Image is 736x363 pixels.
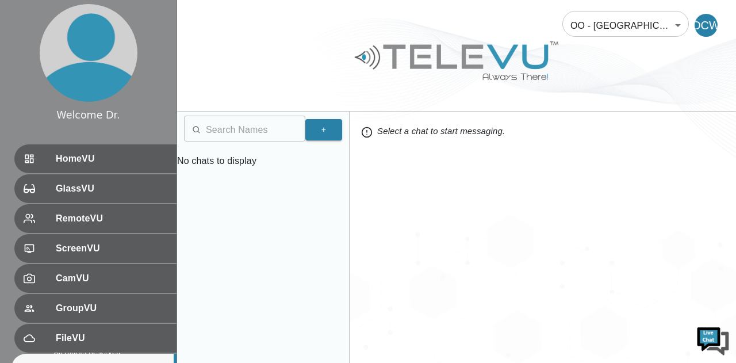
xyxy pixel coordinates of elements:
div: DCW [695,14,718,37]
div: HomeVU [14,144,177,173]
img: profile.png [40,4,137,102]
span: HomeVU [56,152,167,166]
input: Search Names [206,119,305,142]
img: d_736959983_company_1615157101543_736959983 [20,54,48,82]
div: Minimize live chat window [189,6,216,33]
div: OO - [GEOGRAPHIC_DATA] - [PERSON_NAME] [MTRP] [562,9,689,41]
div: Welcome Dr. [56,108,120,123]
div: GroupVU [14,294,177,323]
span: CamVU [56,272,167,285]
div: RemoteVU [14,204,177,233]
span: We're online! [67,108,159,224]
textarea: Type your message and hit 'Enter' [6,241,219,281]
div: CamVU [14,264,177,293]
span: FileVU [56,331,167,345]
div: FileVU [14,324,177,353]
span: RemoteVU [56,212,167,226]
span: GroupVU [56,301,167,315]
p: No chats to display [177,154,349,168]
button: + [305,119,342,140]
span: GlassVU [56,182,167,196]
span: ScreenVU [56,242,167,255]
p: Select a chat to start messaging. [361,123,724,140]
div: Chat with us now [60,60,193,75]
div: ScreenVU [14,234,177,263]
img: Chat Widget [696,323,730,357]
div: GlassVU [14,174,177,203]
img: Logo [353,37,560,85]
